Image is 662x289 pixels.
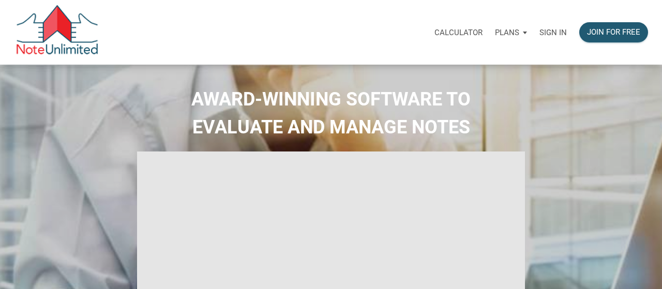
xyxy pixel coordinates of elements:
a: Plans [489,16,533,49]
h2: AWARD-WINNING SOFTWARE TO EVALUATE AND MANAGE NOTES [8,85,654,141]
button: Plans [489,17,533,48]
a: Join for free [573,16,654,49]
a: Calculator [428,16,489,49]
a: Sign in [533,16,573,49]
p: Sign in [539,28,567,37]
p: Calculator [434,28,483,37]
div: Join for free [587,26,640,38]
p: Plans [495,28,519,37]
button: Join for free [579,22,648,42]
